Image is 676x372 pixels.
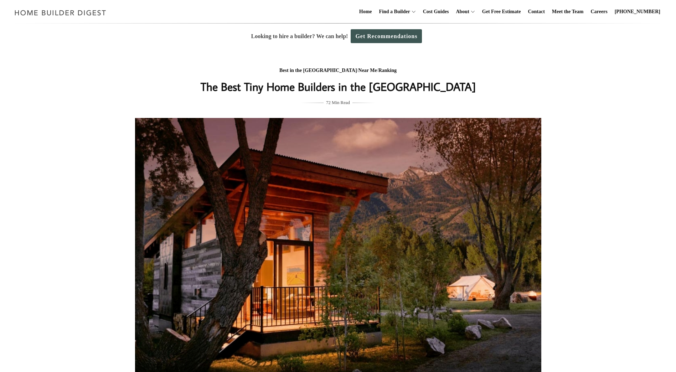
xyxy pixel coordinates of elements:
a: Near Me [358,68,377,73]
h1: The Best Tiny Home Builders in the [GEOGRAPHIC_DATA] [196,78,480,95]
img: Home Builder Digest [11,6,109,20]
a: Find a Builder [376,0,410,23]
a: Careers [588,0,610,23]
a: Contact [525,0,547,23]
a: Ranking [378,68,397,73]
a: Get Free Estimate [479,0,524,23]
a: Get Recommendations [351,29,422,43]
span: 72 Min Read [326,99,350,107]
a: [PHONE_NUMBER] [612,0,663,23]
a: Cost Guides [420,0,452,23]
a: Meet the Team [549,0,587,23]
a: Home [356,0,375,23]
a: About [453,0,469,23]
a: Best in the [GEOGRAPHIC_DATA] [279,68,357,73]
div: / / [196,66,480,75]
